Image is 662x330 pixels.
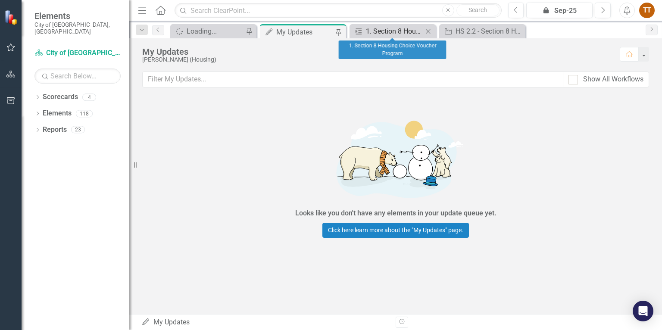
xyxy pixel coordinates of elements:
a: City of [GEOGRAPHIC_DATA], [GEOGRAPHIC_DATA] [34,48,121,58]
button: TT [639,3,655,18]
a: Loading... [172,26,244,37]
span: Elements [34,11,121,21]
div: Open Intercom Messenger [633,301,653,321]
a: Scorecards [43,92,78,102]
a: HS 2.2 - Section 8 Housing Choice Vouchers Program [441,26,523,37]
div: 118 [76,110,93,117]
button: Search [456,4,500,16]
a: Click here learn more about the "My Updates" page. [322,223,469,238]
a: Reports [43,125,67,135]
div: Sep-25 [529,6,590,16]
input: Search Below... [34,68,121,84]
div: Looks like you don't have any elements in your update queue yet. [295,209,496,218]
div: 1. Section 8 Housing Choice Voucher Program [339,40,447,59]
img: Getting started [266,111,525,206]
div: HS 2.2 - Section 8 Housing Choice Vouchers Program [456,26,523,37]
img: ClearPoint Strategy [4,10,19,25]
input: Search ClearPoint... [175,3,501,18]
div: My Updates [276,27,333,37]
span: Search [468,6,487,13]
a: 1. Section 8 Housing Choice Voucher Program [352,26,423,37]
div: [PERSON_NAME] (Housing) [142,56,611,63]
div: My Updates [141,318,389,327]
button: Sep-25 [526,3,593,18]
a: Elements [43,109,72,118]
div: Loading... [187,26,244,37]
small: City of [GEOGRAPHIC_DATA], [GEOGRAPHIC_DATA] [34,21,121,35]
div: 23 [71,126,85,134]
div: 1. Section 8 Housing Choice Voucher Program [366,26,423,37]
div: Show All Workflows [583,75,643,84]
input: Filter My Updates... [142,72,563,87]
div: My Updates [142,47,611,56]
div: 4 [82,93,96,101]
